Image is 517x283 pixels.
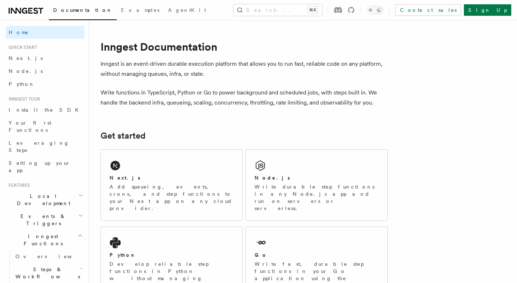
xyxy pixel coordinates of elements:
h1: Inngest Documentation [101,40,388,53]
a: Node.jsWrite durable step functions in any Node.js app and run on servers or serverless. [246,149,388,221]
p: Write durable step functions in any Node.js app and run on servers or serverless. [255,183,379,212]
a: Next.js [6,52,84,65]
span: Next.js [9,55,43,61]
span: Node.js [9,68,43,74]
span: Your first Functions [9,120,51,133]
span: Python [9,81,35,87]
span: Install the SDK [9,107,83,113]
p: Inngest is an event-driven durable execution platform that allows you to run fast, reliable code ... [101,59,388,79]
span: Local Development [6,192,78,207]
span: Setting up your app [9,160,70,173]
span: Overview [15,254,89,259]
a: Examples [117,2,164,19]
a: Setting up your app [6,157,84,177]
button: Events & Triggers [6,210,84,230]
span: Home [9,29,29,36]
kbd: ⌘K [308,6,318,14]
span: Features [6,182,30,188]
span: Steps & Workflows [13,266,80,280]
a: Sign Up [464,4,511,16]
span: Documentation [53,7,112,13]
p: Add queueing, events, crons, and step functions to your Next app on any cloud provider. [110,183,234,212]
a: Your first Functions [6,116,84,136]
a: Install the SDK [6,103,84,116]
a: Python [6,78,84,91]
a: Next.jsAdd queueing, events, crons, and step functions to your Next app on any cloud provider. [101,149,243,221]
button: Search...⌘K [233,4,322,16]
h2: Python [110,251,136,259]
button: Toggle dark mode [366,6,383,14]
span: Quick start [6,45,37,50]
button: Steps & Workflows [13,263,84,283]
a: Node.js [6,65,84,78]
span: Events & Triggers [6,213,78,227]
span: Leveraging Steps [9,140,69,153]
a: Get started [101,131,145,141]
button: Local Development [6,190,84,210]
span: AgentKit [168,7,206,13]
a: Home [6,26,84,39]
a: Leveraging Steps [6,136,84,157]
span: Inngest tour [6,96,40,102]
p: Write functions in TypeScript, Python or Go to power background and scheduled jobs, with steps bu... [101,88,388,108]
a: Overview [13,250,84,263]
span: Inngest Functions [6,233,78,247]
a: Documentation [49,2,117,20]
h2: Next.js [110,174,140,181]
a: AgentKit [164,2,210,19]
span: Examples [121,7,159,13]
button: Inngest Functions [6,230,84,250]
h2: Go [255,251,267,259]
a: Contact sales [395,4,461,16]
h2: Node.js [255,174,290,181]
